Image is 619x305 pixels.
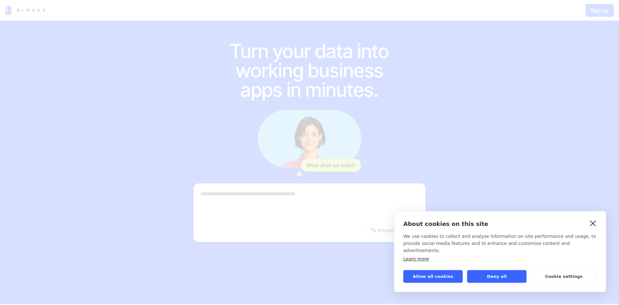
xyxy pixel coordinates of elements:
strong: About cookies on this site [403,220,488,227]
a: Learn more [403,256,429,261]
button: Allow all cookies [403,270,463,283]
button: Deny all [467,270,526,283]
p: We use cookies to collect and analyse information on site performance and usage, to provide socia... [403,233,597,254]
a: close [588,218,598,228]
button: Cookie settings [531,270,597,283]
